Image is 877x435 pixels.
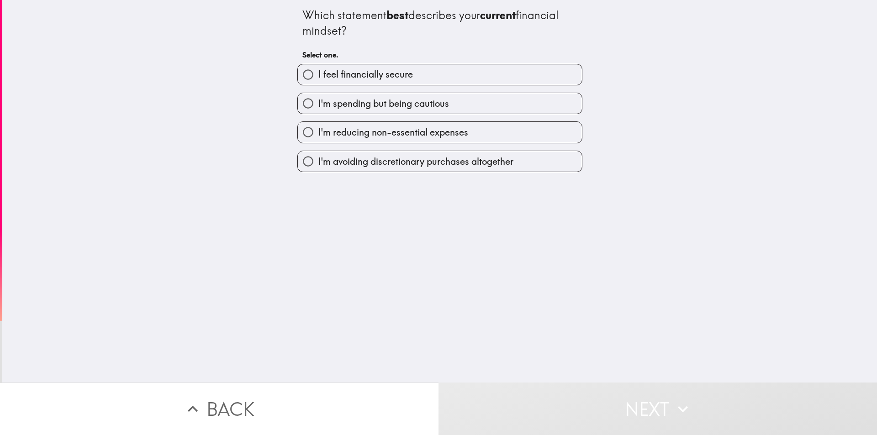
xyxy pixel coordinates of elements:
[298,64,582,85] button: I feel financially secure
[318,155,513,168] span: I'm avoiding discretionary purchases altogether
[302,8,577,38] div: Which statement describes your financial mindset?
[386,8,408,22] b: best
[480,8,516,22] b: current
[318,68,413,81] span: I feel financially secure
[318,97,449,110] span: I'm spending but being cautious
[298,93,582,114] button: I'm spending but being cautious
[298,151,582,172] button: I'm avoiding discretionary purchases altogether
[318,126,468,139] span: I'm reducing non-essential expenses
[302,50,577,60] h6: Select one.
[298,122,582,142] button: I'm reducing non-essential expenses
[438,383,877,435] button: Next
